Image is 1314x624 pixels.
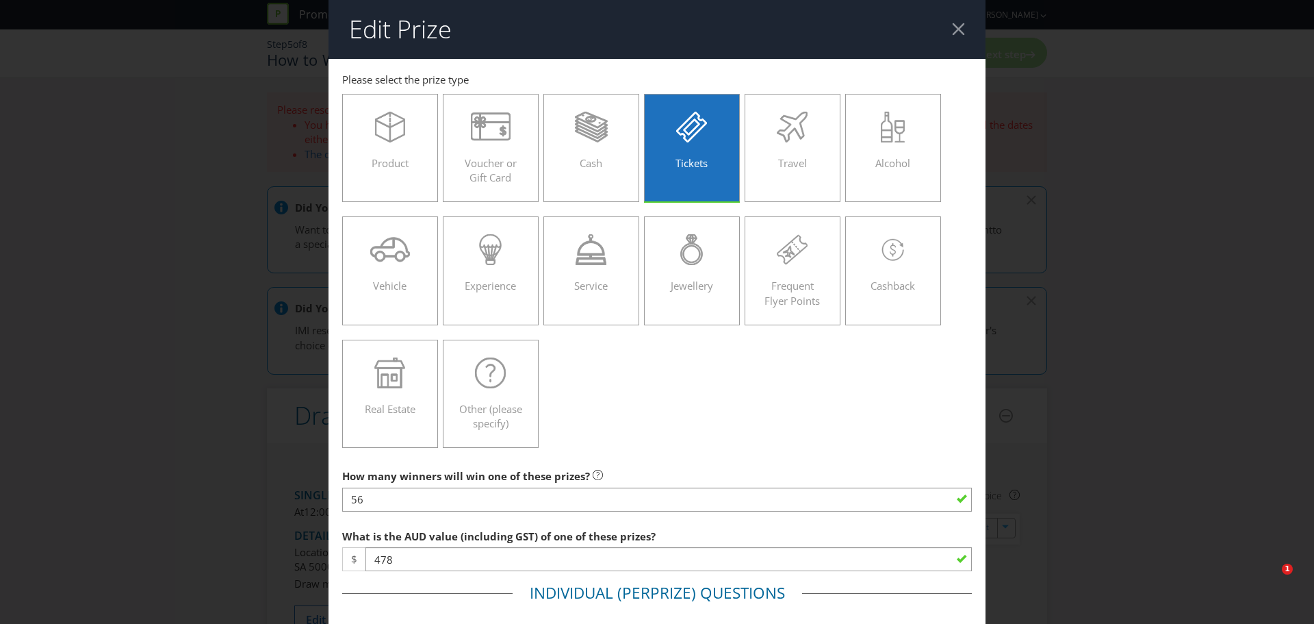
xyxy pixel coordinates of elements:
span: Frequent Flyer Points [764,279,820,307]
span: Individual (Per [530,582,650,603]
span: How many winners will win one of these prizes? [342,469,590,483]
span: Experience [465,279,516,292]
span: Real Estate [365,402,415,416]
span: $ [342,547,365,571]
input: e.g. 5 [342,488,972,512]
span: Product [372,156,409,170]
span: Tickets [675,156,708,170]
span: Other (please specify) [459,402,522,430]
span: Voucher or Gift Card [465,156,517,184]
span: Cashback [871,279,915,292]
span: 1 [1282,564,1293,575]
span: Alcohol [875,156,910,170]
iframe: Intercom live chat [1254,564,1287,597]
span: Service [574,279,608,292]
span: Prize [650,582,691,603]
span: What is the AUD value (including GST) of one of these prizes? [342,529,656,543]
input: e.g. 100 [365,547,972,571]
span: Cash [580,156,602,170]
h2: Edit Prize [349,16,452,43]
span: ) Questions [691,582,785,603]
span: Please select the prize type [342,73,469,86]
span: Vehicle [373,279,407,292]
span: Jewellery [671,279,713,292]
span: Travel [778,156,807,170]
